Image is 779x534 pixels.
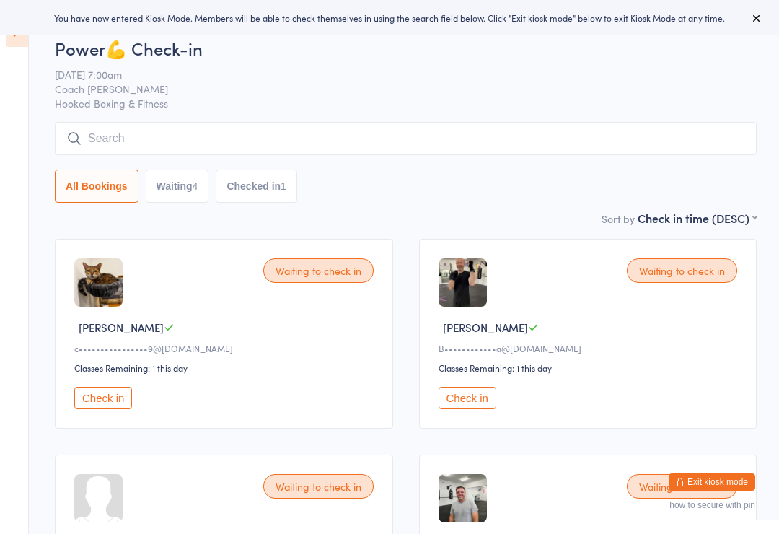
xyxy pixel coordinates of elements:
[55,96,757,110] span: Hooked Boxing & Fitness
[263,474,374,499] div: Waiting to check in
[439,362,742,374] div: Classes Remaining: 1 this day
[281,180,286,192] div: 1
[74,387,132,409] button: Check in
[74,362,378,374] div: Classes Remaining: 1 this day
[74,342,378,354] div: c••••••••••••••••9@[DOMAIN_NAME]
[627,474,737,499] div: Waiting to check in
[602,211,635,226] label: Sort by
[23,12,756,24] div: You have now entered Kiosk Mode. Members will be able to check themselves in using the search fie...
[638,210,757,226] div: Check in time (DESC)
[439,258,487,307] img: image1740081587.png
[439,387,496,409] button: Check in
[669,500,755,510] button: how to secure with pin
[216,170,297,203] button: Checked in1
[193,180,198,192] div: 4
[55,122,757,155] input: Search
[74,258,123,307] img: image1723769492.png
[55,67,734,82] span: [DATE] 7:00am
[146,170,209,203] button: Waiting4
[627,258,737,283] div: Waiting to check in
[55,36,757,60] h2: Power💪 Check-in
[439,342,742,354] div: B••••••••••••a@[DOMAIN_NAME]
[669,473,755,491] button: Exit kiosk mode
[439,474,487,522] img: image1727214852.png
[55,82,734,96] span: Coach [PERSON_NAME]
[443,320,528,335] span: [PERSON_NAME]
[263,258,374,283] div: Waiting to check in
[55,170,138,203] button: All Bookings
[79,320,164,335] span: [PERSON_NAME]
